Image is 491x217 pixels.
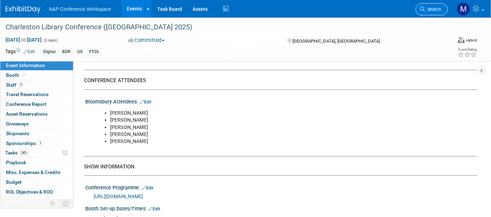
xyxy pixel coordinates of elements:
[6,111,48,117] span: Asset Reservations
[110,117,397,124] li: [PERSON_NAME]
[0,168,73,177] a: Misc. Expenses & Credits
[416,3,448,15] a: Search
[6,179,22,185] span: Budget
[85,182,477,191] div: Conference Programme:
[84,77,472,84] div: CONFERENCE ATTENDEES
[84,163,472,171] div: SHOW INFORMATION
[6,169,60,175] span: Misc. Expenses & Credits
[0,119,73,129] a: Giveaways
[110,138,397,145] li: [PERSON_NAME]
[140,100,151,104] a: Edit
[0,129,73,138] a: Shipments
[0,178,73,187] a: Budget
[38,140,43,146] span: 1
[19,150,29,155] span: 24%
[407,36,477,47] div: Event Format
[149,207,160,211] a: Edit
[142,186,153,190] a: Edit
[0,100,73,109] a: Conference Report
[6,82,23,88] span: Staff
[0,109,73,119] a: Asset Reservations
[43,38,58,43] span: (5 days)
[0,61,73,70] a: Event Information
[5,150,29,155] span: Tasks
[59,199,73,208] td: Toggle Event Tabs
[458,48,477,51] div: Event Rating
[6,63,45,68] span: Event Information
[425,7,441,12] span: Search
[5,48,35,56] td: Tags
[457,2,470,16] img: Michelle Kelly
[0,71,73,80] a: Booth
[60,48,73,56] div: BDR
[0,80,73,90] a: Staff3
[23,49,35,54] a: Edit
[47,199,59,208] td: Personalize Event Tab Strip
[18,82,23,87] span: 3
[49,6,111,12] span: A&P Conference Workspace
[293,38,380,44] span: [GEOGRAPHIC_DATA], [GEOGRAPHIC_DATA]
[0,197,73,207] a: Attachments
[458,37,465,43] img: Format-Hybrid.png
[126,37,167,44] button: Committed
[6,6,41,13] img: ExhibitDay
[466,38,477,43] div: Hybrid
[3,21,437,34] div: Charleston Library Conference ([GEOGRAPHIC_DATA] 2025)
[110,110,397,117] li: [PERSON_NAME]
[6,140,43,146] span: Sponsorships
[6,189,53,195] span: ROI, Objectives & ROO
[6,72,27,78] span: Booth
[0,139,73,148] a: Sponsorships1
[6,101,46,107] span: Conference Report
[6,121,29,126] span: Giveaways
[0,187,73,197] a: ROI, Objectives & ROO
[6,199,34,204] span: Attachments
[87,48,101,56] div: FY26
[5,37,42,43] span: [DATE] [DATE]
[41,48,58,56] div: Digital
[6,131,29,136] span: Shipments
[110,124,397,131] li: [PERSON_NAME]
[6,92,49,97] span: Travel Reservations
[0,148,73,158] a: Tasks24%
[458,36,477,43] div: Event Format
[94,194,143,199] a: [URL][DOMAIN_NAME]
[0,158,73,167] a: Playbook
[75,48,85,56] div: US
[85,96,477,106] div: Bloomsbury Attendees:
[22,73,26,77] i: Booth reservation complete
[20,37,27,43] span: to
[85,203,477,212] div: Booth Set-up Dates/Times:
[0,90,73,99] a: Travel Reservations
[6,160,26,165] span: Playbook
[110,131,397,138] li: [PERSON_NAME]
